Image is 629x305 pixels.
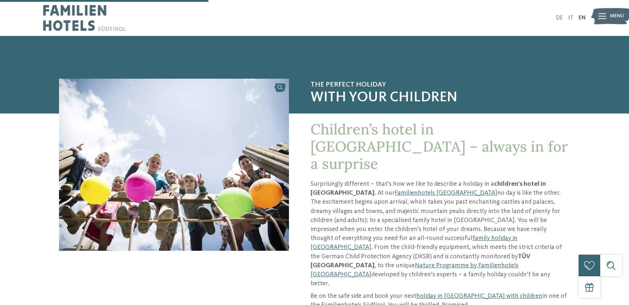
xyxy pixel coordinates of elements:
span: Children’s hotel in [GEOGRAPHIC_DATA] – always in for a surprise [311,120,568,173]
a: Nature Programme by Familienhotels [GEOGRAPHIC_DATA] [311,262,519,278]
a: EN [579,15,586,21]
span: The perfect holiday [311,80,570,89]
img: Children’s hotel in South Tyrol: fun, games, action [59,79,289,251]
a: DE [556,15,563,21]
span: Menu [610,13,624,20]
span: with your children [311,89,570,106]
a: IT [568,15,573,21]
a: Familienhotels [GEOGRAPHIC_DATA] [395,190,497,196]
a: holiday in [GEOGRAPHIC_DATA] with children [416,293,542,299]
p: Surprisingly different – that’s how we like to describe a holiday in a . At our no day is like th... [311,180,570,288]
strong: TÜV [GEOGRAPHIC_DATA] [311,253,530,269]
